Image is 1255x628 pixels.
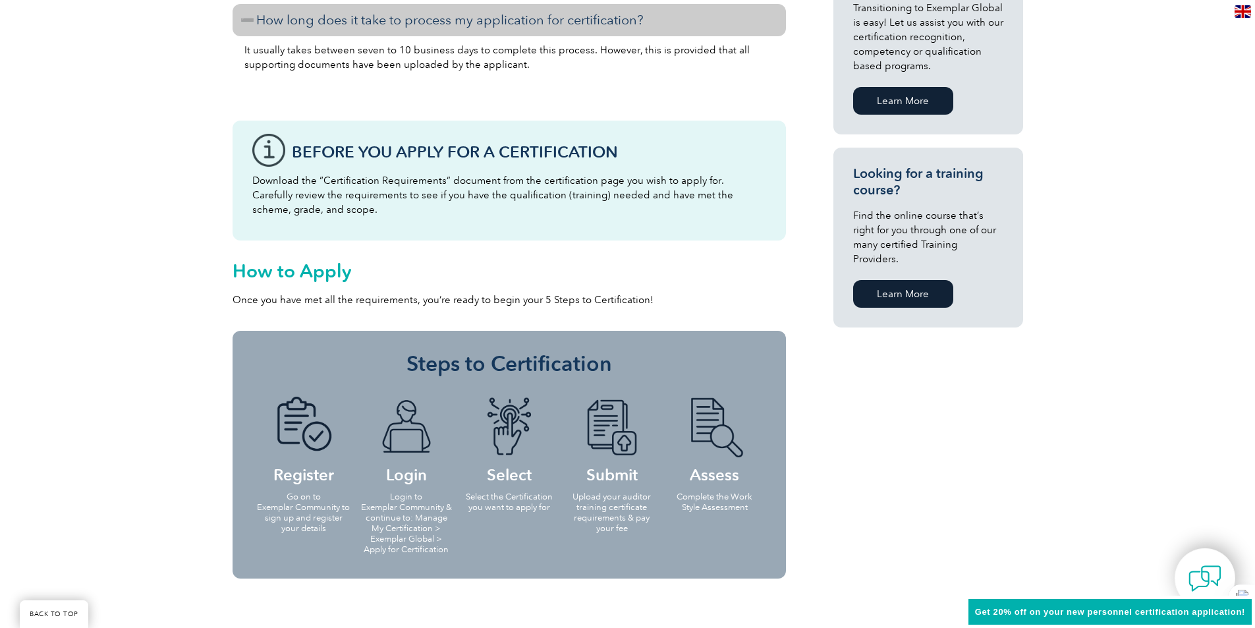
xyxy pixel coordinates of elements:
[256,492,351,534] p: Go on to Exemplar Community to sign up and register your details
[252,351,766,377] h3: Steps to Certification
[233,293,786,307] p: Once you have met all the requirements, you’re ready to begin your 5 Steps to Certification!
[975,607,1245,617] span: Get 20% off on your new personnel certification application!
[853,87,953,115] a: Learn More
[853,1,1003,73] p: Transitioning to Exemplar Global is easy! Let us assist you with our certification recognition, c...
[565,397,659,482] h4: Submit
[244,43,774,72] p: It usually takes between seven to 10 business days to complete this process. However, this is pro...
[1188,562,1221,595] img: contact-chat.png
[359,492,454,555] p: Login to Exemplar Community & continue to: Manage My Certification > Exemplar Global > Apply for ...
[233,4,786,36] h3: How long does it take to process my application for certification?
[370,397,443,457] img: icon-blue-laptop-male.png
[233,260,786,281] h2: How to Apply
[267,397,340,457] img: icon-blue-doc-tick.png
[462,397,557,482] h4: Select
[576,397,648,457] img: icon-blue-doc-arrow.png
[256,397,351,482] h4: Register
[853,208,1003,266] p: Find the online course that’s right for you through one of our many certified Training Providers.
[252,173,766,217] p: Download the “Certification Requirements” document from the certification page you wish to apply ...
[473,397,545,457] img: icon-blue-finger-button.png
[667,397,762,482] h4: Assess
[20,600,88,628] a: BACK TO TOP
[853,165,1003,198] h3: Looking for a training course?
[565,492,659,534] p: Upload your auditor training certificate requirements & pay your fee
[1235,5,1251,18] img: en
[667,492,762,513] p: Complete the Work Style Assessment
[292,144,766,160] h3: Before You Apply For a Certification
[462,492,557,513] p: Select the Certification you want to apply for
[359,397,454,482] h4: Login
[679,397,751,457] img: icon-blue-doc-search.png
[853,280,953,308] a: Learn More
